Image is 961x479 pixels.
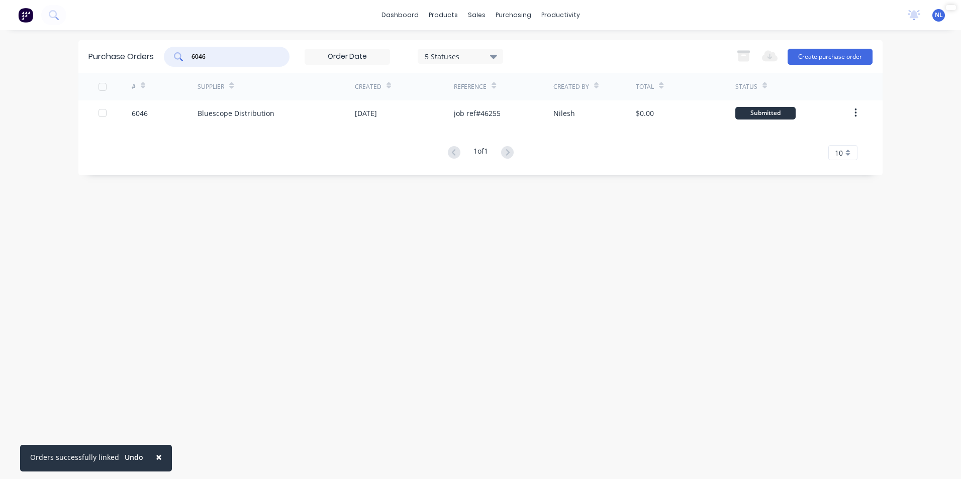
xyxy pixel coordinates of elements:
div: purchasing [491,8,536,23]
div: 6046 [132,108,148,118]
div: Bluescope Distribution [198,108,274,118]
div: sales [463,8,491,23]
div: 5 Statuses [425,51,497,61]
input: Order Date [305,49,390,64]
span: NL [935,11,943,20]
div: 1 of 1 [473,146,488,160]
input: Search purchase orders... [190,52,274,62]
div: Orders successfully linked [30,452,119,462]
div: [DATE] [355,108,377,118]
div: # [132,82,136,91]
div: Purchase Orders [88,51,154,63]
button: Close [146,445,172,469]
div: Total [636,82,654,91]
div: products [424,8,463,23]
div: Submitted [735,107,796,119]
div: Reference [454,82,487,91]
button: Create purchase order [788,49,873,65]
div: Supplier [198,82,224,91]
div: Nilesh [553,108,575,118]
div: job ref#46255 [454,108,501,118]
div: Status [735,82,757,91]
div: productivity [536,8,585,23]
span: × [156,450,162,464]
div: Created [355,82,381,91]
a: dashboard [376,8,424,23]
div: Created By [553,82,589,91]
button: Undo [119,450,149,465]
img: Factory [18,8,33,23]
div: $0.00 [636,108,654,118]
span: 10 [835,148,843,158]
